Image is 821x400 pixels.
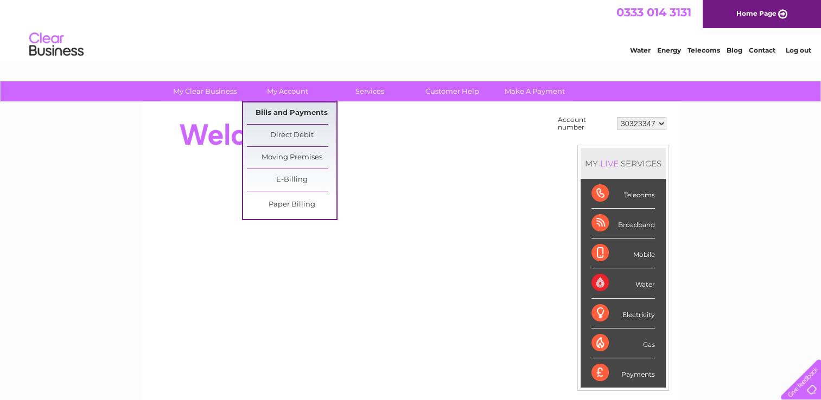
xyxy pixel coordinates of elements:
a: E-Billing [247,169,336,191]
a: Moving Premises [247,147,336,169]
a: My Clear Business [160,81,250,101]
a: Water [630,46,651,54]
a: Contact [749,46,775,54]
div: Clear Business is a trading name of Verastar Limited (registered in [GEOGRAPHIC_DATA] No. 3667643... [155,6,667,53]
a: Energy [657,46,681,54]
div: MY SERVICES [581,148,666,179]
a: Customer Help [408,81,497,101]
a: Paper Billing [247,194,336,216]
a: Make A Payment [490,81,580,101]
a: My Account [243,81,332,101]
img: logo.png [29,28,84,61]
td: Account number [555,113,614,134]
div: Electricity [591,299,655,328]
a: Blog [727,46,742,54]
div: Payments [591,358,655,388]
a: Bills and Payments [247,102,336,124]
div: Mobile [591,238,655,268]
div: Gas [591,328,655,358]
a: Log out [785,46,811,54]
div: LIVE [598,158,621,169]
a: 0333 014 3131 [616,5,691,19]
div: Broadband [591,209,655,238]
div: Telecoms [591,179,655,209]
a: Telecoms [688,46,720,54]
a: Direct Debit [247,125,336,146]
div: Water [591,268,655,298]
a: Services [325,81,415,101]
